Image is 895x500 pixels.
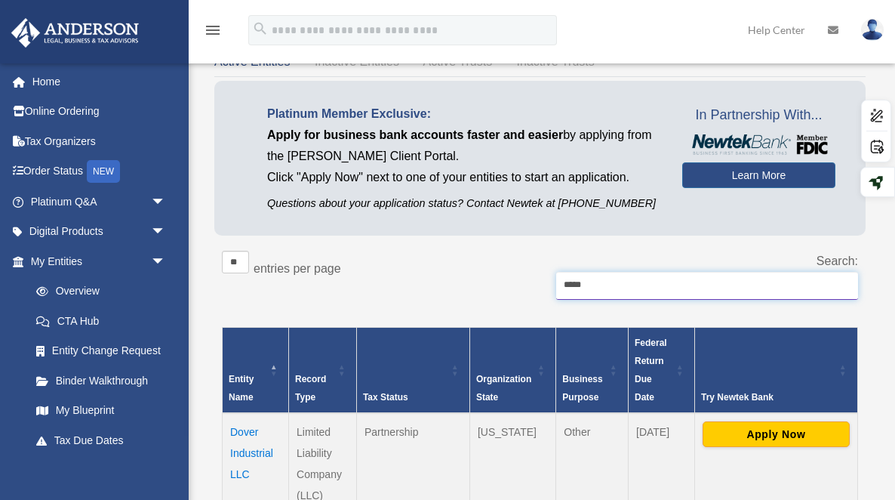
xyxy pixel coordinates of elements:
[223,328,289,414] th: Entity Name: Activate to invert sorting
[11,156,189,187] a: Order StatusNEW
[694,328,857,414] th: Try Newtek Bank : Activate to sort
[295,374,326,403] span: Record Type
[21,336,181,366] a: Entity Change Request
[817,255,858,267] label: Search:
[703,421,850,447] button: Apply Now
[11,217,189,247] a: Digital Productsarrow_drop_down
[151,217,181,248] span: arrow_drop_down
[204,26,222,39] a: menu
[11,246,181,276] a: My Entitiesarrow_drop_down
[682,162,835,188] a: Learn More
[21,276,174,307] a: Overview
[11,187,189,217] a: Platinum Q&Aarrow_drop_down
[204,21,222,39] i: menu
[11,126,189,156] a: Tax Organizers
[11,66,189,97] a: Home
[267,194,660,213] p: Questions about your application status? Contact Newtek at [PHONE_NUMBER]
[214,55,290,68] span: Active Entities
[151,246,181,277] span: arrow_drop_down
[21,306,181,336] a: CTA Hub
[476,374,531,403] span: Organization State
[517,55,595,68] span: Inactive Trusts
[87,160,120,183] div: NEW
[267,125,660,167] p: by applying from the [PERSON_NAME] Client Portal.
[363,392,408,403] span: Tax Status
[861,19,884,41] img: User Pic
[7,18,143,48] img: Anderson Advisors Platinum Portal
[267,128,563,141] span: Apply for business bank accounts faster and easier
[423,55,493,68] span: Active Trusts
[682,103,835,128] span: In Partnership With...
[267,167,660,188] p: Click "Apply Now" next to one of your entities to start an application.
[289,328,357,414] th: Record Type: Activate to sort
[21,425,181,455] a: Tax Due Dates
[556,328,629,414] th: Business Purpose: Activate to sort
[690,134,828,155] img: NewtekBankLogoSM.png
[469,328,555,414] th: Organization State: Activate to sort
[701,388,835,406] div: Try Newtek Bank
[629,328,695,414] th: Federal Return Due Date: Activate to sort
[11,97,189,127] a: Online Ordering
[254,262,341,275] label: entries per page
[267,103,660,125] p: Platinum Member Exclusive:
[229,374,254,403] span: Entity Name
[315,55,399,68] span: Inactive Entities
[635,338,667,403] span: Federal Return Due Date
[252,20,269,37] i: search
[356,328,469,414] th: Tax Status: Activate to sort
[21,366,181,396] a: Binder Walkthrough
[562,374,602,403] span: Business Purpose
[21,396,181,426] a: My Blueprint
[151,187,181,218] span: arrow_drop_down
